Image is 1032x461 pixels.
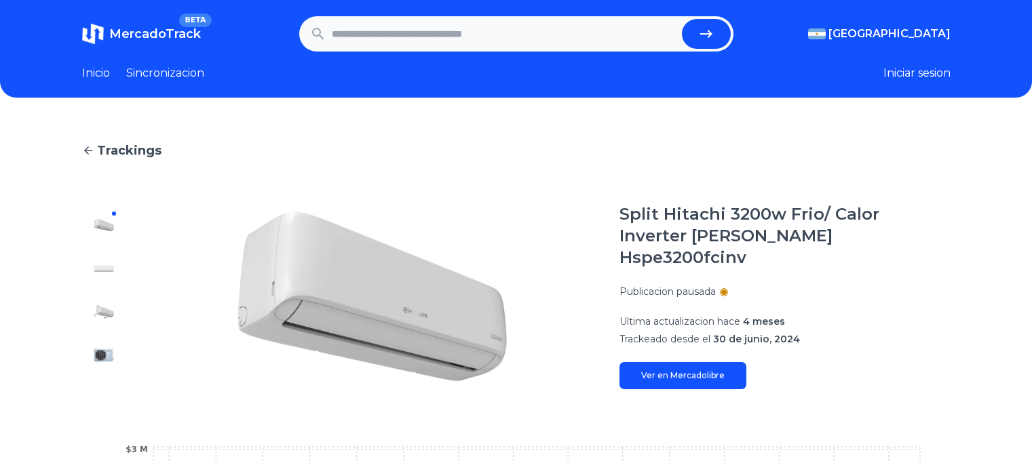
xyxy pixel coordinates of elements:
[619,203,951,268] h1: Split Hitachi 3200w Frio/ Calor Inverter [PERSON_NAME] Hspe3200fcinv
[619,333,710,345] span: Trackeado desde el
[828,26,951,42] span: [GEOGRAPHIC_DATA]
[109,26,201,41] span: MercadoTrack
[97,141,161,160] span: Trackings
[153,203,592,389] img: Split Hitachi 3200w Frio/ Calor Inverter Blanco Hspe3200fcinv
[808,26,951,42] button: [GEOGRAPHIC_DATA]
[82,141,951,160] a: Trackings
[619,362,746,389] a: Ver en Mercadolibre
[93,258,115,279] img: Split Hitachi 3200w Frio/ Calor Inverter Blanco Hspe3200fcinv
[619,315,740,327] span: Ultima actualizacion hace
[93,301,115,323] img: Split Hitachi 3200w Frio/ Calor Inverter Blanco Hspe3200fcinv
[808,28,826,39] img: Argentina
[93,214,115,236] img: Split Hitachi 3200w Frio/ Calor Inverter Blanco Hspe3200fcinv
[82,23,201,45] a: MercadoTrackBETA
[82,23,104,45] img: MercadoTrack
[743,315,785,327] span: 4 meses
[93,344,115,366] img: Split Hitachi 3200w Frio/ Calor Inverter Blanco Hspe3200fcinv
[126,65,204,81] a: Sincronizacion
[179,14,211,27] span: BETA
[883,65,951,81] button: Iniciar sesion
[82,65,110,81] a: Inicio
[619,285,716,298] p: Publicacion pausada
[713,333,800,345] span: 30 de junio, 2024
[126,445,148,454] tspan: $3 M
